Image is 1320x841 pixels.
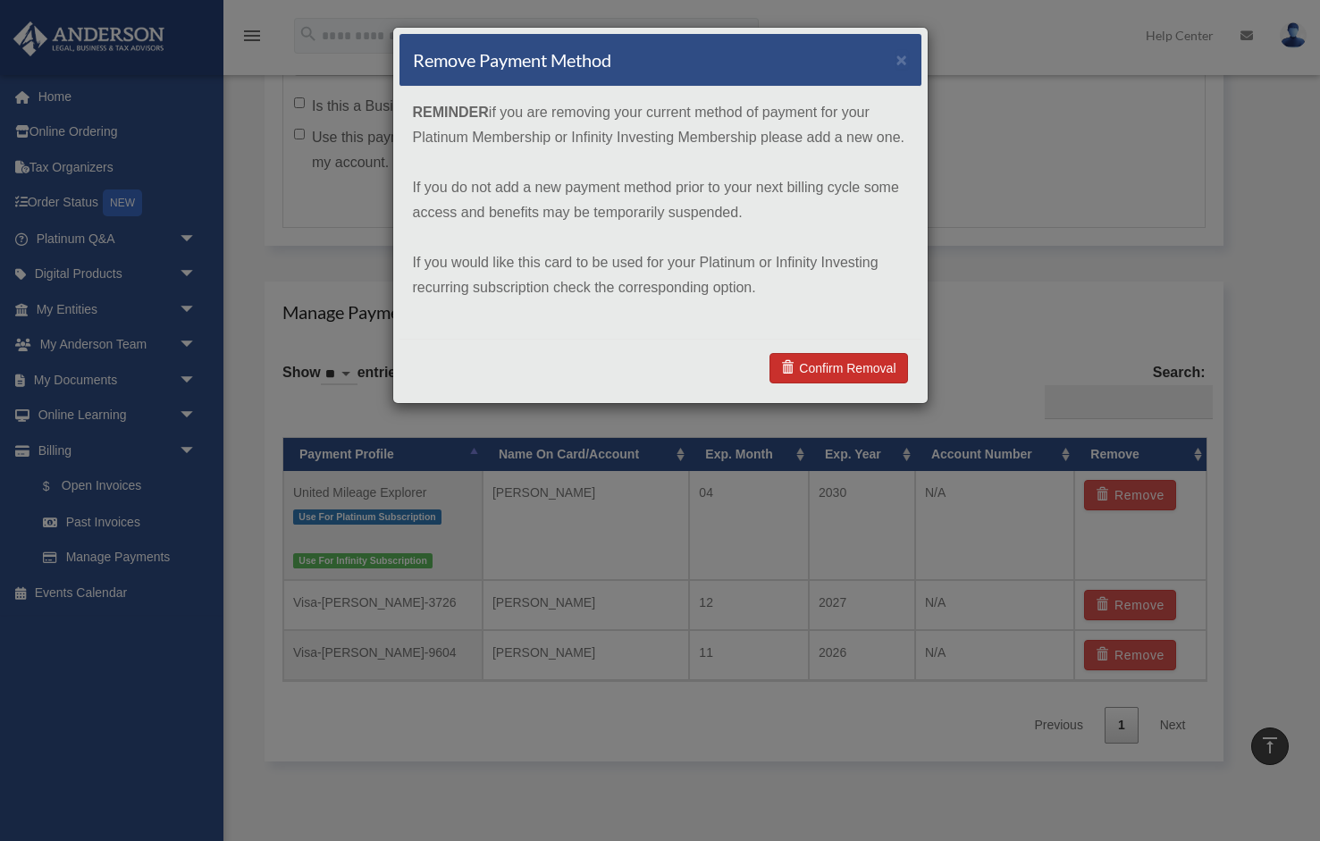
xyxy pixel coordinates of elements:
[769,353,907,383] a: Confirm Removal
[413,47,611,72] h4: Remove Payment Method
[413,105,489,120] strong: REMINDER
[413,175,908,225] p: If you do not add a new payment method prior to your next billing cycle some access and benefits ...
[896,50,908,69] button: ×
[413,250,908,300] p: If you would like this card to be used for your Platinum or Infinity Investing recurring subscrip...
[399,87,921,339] div: if you are removing your current method of payment for your Platinum Membership or Infinity Inves...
